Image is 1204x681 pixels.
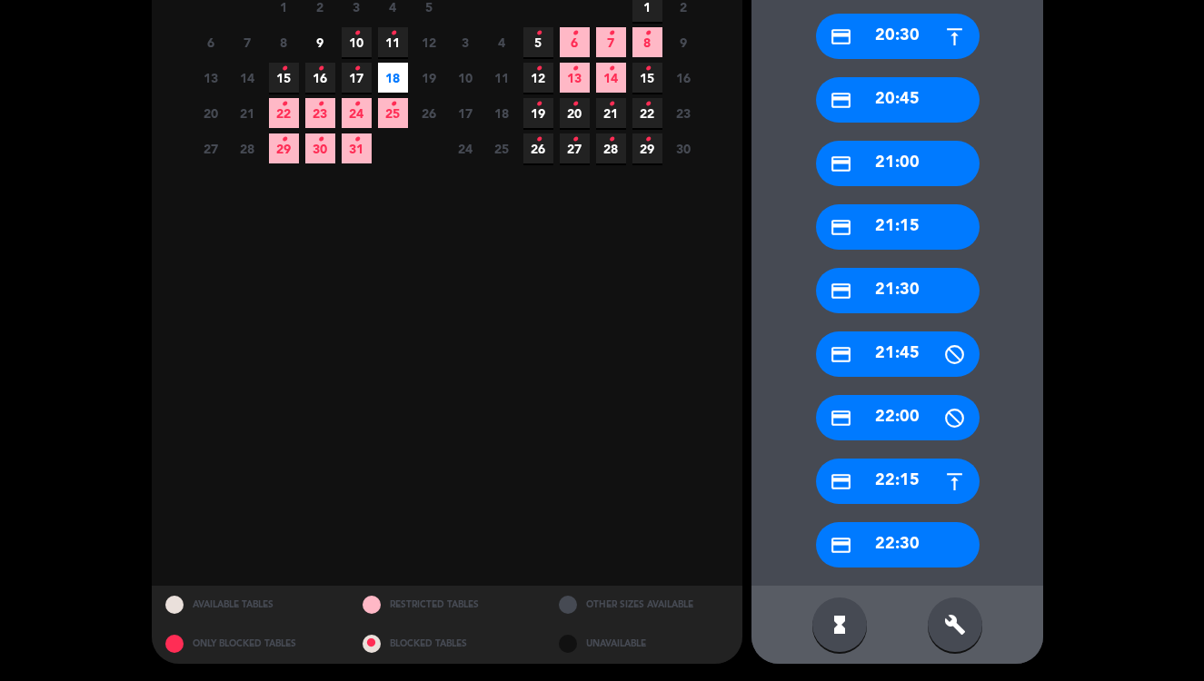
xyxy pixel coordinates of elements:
span: 15 [269,63,299,93]
i: • [317,54,323,84]
i: • [535,90,542,119]
i: • [535,54,542,84]
span: 15 [632,63,662,93]
span: 27 [560,133,590,163]
span: 21 [596,98,626,128]
i: credit_card [830,534,852,557]
div: 21:45 [816,331,980,377]
div: 21:00 [816,141,980,186]
span: 6 [560,27,590,57]
span: 21 [233,98,263,128]
span: 9 [305,27,335,57]
span: 31 [342,133,372,163]
i: • [390,90,396,119]
div: AVAILABLE TABLES [152,586,349,625]
span: 4 [487,27,517,57]
i: • [572,125,578,154]
i: • [281,54,287,84]
i: credit_card [830,216,852,239]
span: 20 [560,98,590,128]
i: • [535,19,542,48]
span: 8 [269,27,299,57]
span: 5 [523,27,553,57]
i: credit_card [830,343,852,366]
span: 7 [233,27,263,57]
i: credit_card [830,153,852,175]
span: 16 [669,63,699,93]
i: • [644,90,651,119]
span: 18 [378,63,408,93]
span: 19 [414,63,444,93]
span: 30 [305,133,335,163]
span: 11 [378,27,408,57]
i: • [353,19,360,48]
span: 12 [523,63,553,93]
span: 23 [305,98,335,128]
i: credit_card [830,407,852,429]
div: ONLY BLOCKED TABLES [152,625,349,664]
i: credit_card [830,280,852,302]
span: 27 [196,133,226,163]
span: 17 [342,63,372,93]
span: 14 [596,63,626,93]
span: 13 [196,63,226,93]
span: 18 [487,98,517,128]
span: 11 [487,63,517,93]
span: 8 [632,27,662,57]
span: 19 [523,98,553,128]
span: 22 [632,98,662,128]
div: 21:30 [816,268,980,313]
div: 22:00 [816,395,980,440]
i: • [608,90,614,119]
span: 7 [596,27,626,57]
i: • [317,125,323,154]
div: BLOCKED TABLES [349,625,546,664]
div: 22:15 [816,459,980,504]
span: 12 [414,27,444,57]
span: 26 [414,98,444,128]
i: credit_card [830,25,852,48]
span: 25 [378,98,408,128]
i: • [572,54,578,84]
i: • [281,90,287,119]
div: RESTRICTED TABLES [349,586,546,625]
i: credit_card [830,470,852,493]
span: 29 [632,133,662,163]
span: 9 [669,27,699,57]
span: 30 [669,133,699,163]
i: credit_card [830,89,852,112]
span: 24 [342,98,372,128]
i: • [317,90,323,119]
i: • [608,19,614,48]
i: • [390,19,396,48]
i: • [353,90,360,119]
i: hourglass_full [829,614,851,636]
span: 6 [196,27,226,57]
i: • [572,19,578,48]
div: UNAVAILABLE [545,625,742,664]
span: 22 [269,98,299,128]
span: 29 [269,133,299,163]
span: 25 [487,133,517,163]
span: 10 [451,63,481,93]
i: • [644,125,651,154]
span: 3 [451,27,481,57]
i: • [644,54,651,84]
span: 14 [233,63,263,93]
div: 20:30 [816,14,980,59]
span: 16 [305,63,335,93]
span: 13 [560,63,590,93]
span: 17 [451,98,481,128]
i: • [535,125,542,154]
span: 26 [523,133,553,163]
div: OTHER SIZES AVAILABLE [545,586,742,625]
i: • [281,125,287,154]
i: • [644,19,651,48]
i: • [353,125,360,154]
i: • [572,90,578,119]
i: build [944,614,966,636]
i: • [608,125,614,154]
i: • [608,54,614,84]
i: • [353,54,360,84]
div: 21:15 [816,204,980,250]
